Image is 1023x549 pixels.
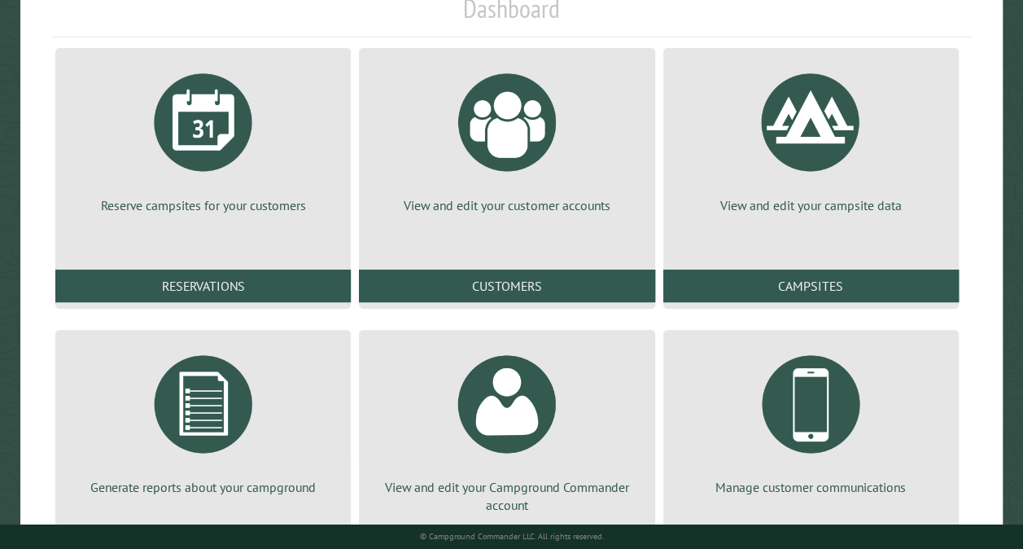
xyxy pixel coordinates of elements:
[378,343,635,515] a: View and edit your Campground Commander account
[420,531,604,542] small: © Campground Commander LLC. All rights reserved.
[683,478,939,496] p: Manage customer communications
[75,478,331,496] p: Generate reports about your campground
[378,478,635,515] p: View and edit your Campground Commander account
[359,270,654,302] a: Customers
[663,270,959,302] a: Campsites
[683,61,939,214] a: View and edit your campsite data
[75,196,331,214] p: Reserve campsites for your customers
[55,270,351,302] a: Reservations
[683,343,939,496] a: Manage customer communications
[378,196,635,214] p: View and edit your customer accounts
[75,61,331,214] a: Reserve campsites for your customers
[378,61,635,214] a: View and edit your customer accounts
[75,343,331,496] a: Generate reports about your campground
[683,196,939,214] p: View and edit your campsite data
